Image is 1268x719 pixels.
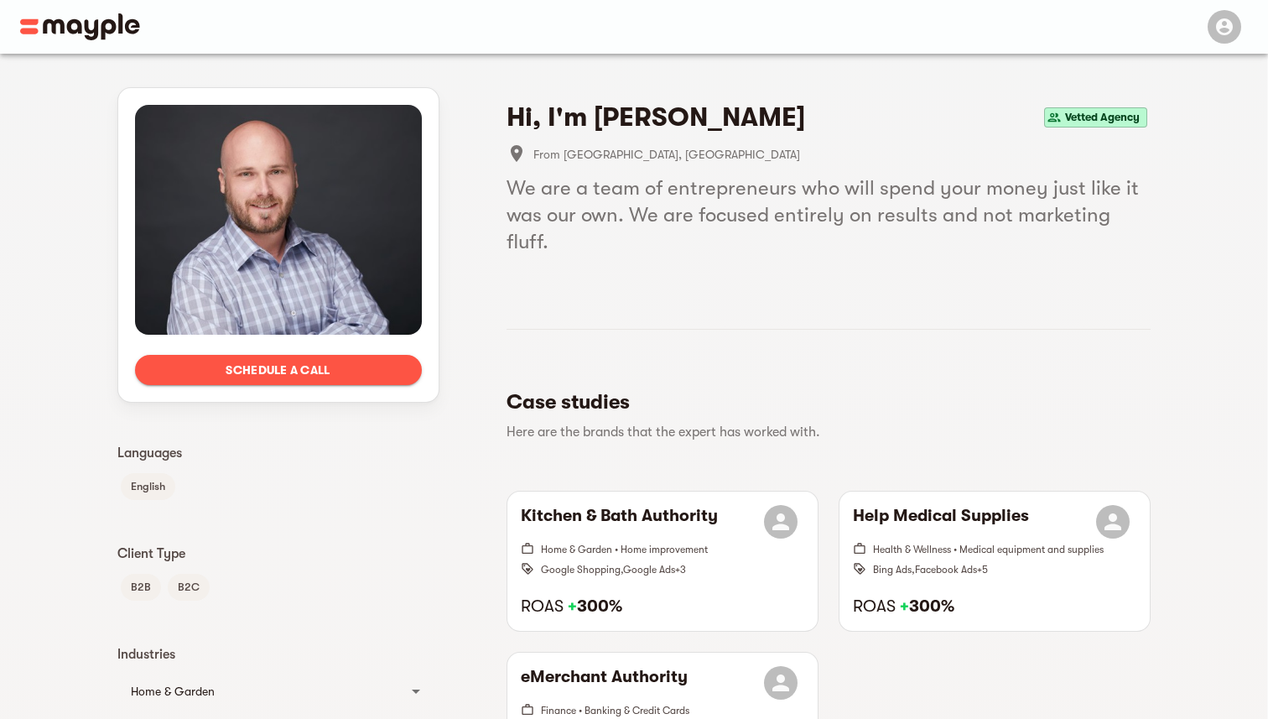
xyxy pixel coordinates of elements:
span: Google Shopping , [541,564,623,576]
p: Client Type [117,544,439,564]
p: Languages [117,443,439,463]
span: Vetted Agency [1058,107,1146,128]
span: + 5 [977,564,988,576]
button: Schedule a call [135,355,422,385]
h4: Hi, I'm [PERSON_NAME] [507,101,805,134]
h6: ROAS [521,596,804,617]
span: Finance • Banking & Credit Cards [541,705,689,716]
span: From [GEOGRAPHIC_DATA], [GEOGRAPHIC_DATA] [533,144,1151,164]
span: + [900,597,909,616]
span: Facebook Ads [915,564,977,576]
span: English [121,477,175,497]
span: + [568,597,577,616]
h6: ROAS [853,596,1136,617]
span: Health & Wellness • Medical equipment and supplies [873,544,1104,555]
button: Help Medical SuppliesHealth & Wellness • Medical equipment and suppliesBing Ads,Facebook Ads+5ROA... [839,492,1150,631]
button: Kitchen & Bath AuthorityHome & Garden • Home improvementGoogle Shopping,Google Ads+3ROAS +300% [507,492,818,631]
span: Bing Ads , [873,564,915,576]
span: Schedule a call [148,360,408,380]
div: Home & Garden [117,671,439,711]
span: Google Ads [623,564,675,576]
h6: Kitchen & Bath Authority [521,505,718,539]
span: B2B [121,577,161,597]
strong: 300% [900,597,954,616]
img: Main logo [20,13,140,40]
span: + 3 [675,564,686,576]
strong: 300% [568,597,622,616]
p: Industries [117,644,439,664]
span: Home & Garden • Home improvement [541,544,708,555]
span: Menu [1198,18,1248,32]
h6: eMerchant Authority [521,666,688,700]
h6: Help Medical Supplies [853,505,1029,539]
div: Home & Garden [131,681,396,701]
p: Here are the brands that the expert has worked with. [507,422,1137,442]
h5: Case studies [507,388,1137,415]
h5: We are a team of entrepreneurs who will spend your money just like it was our own. We are focused... [507,175,1151,255]
span: B2C [168,577,210,597]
